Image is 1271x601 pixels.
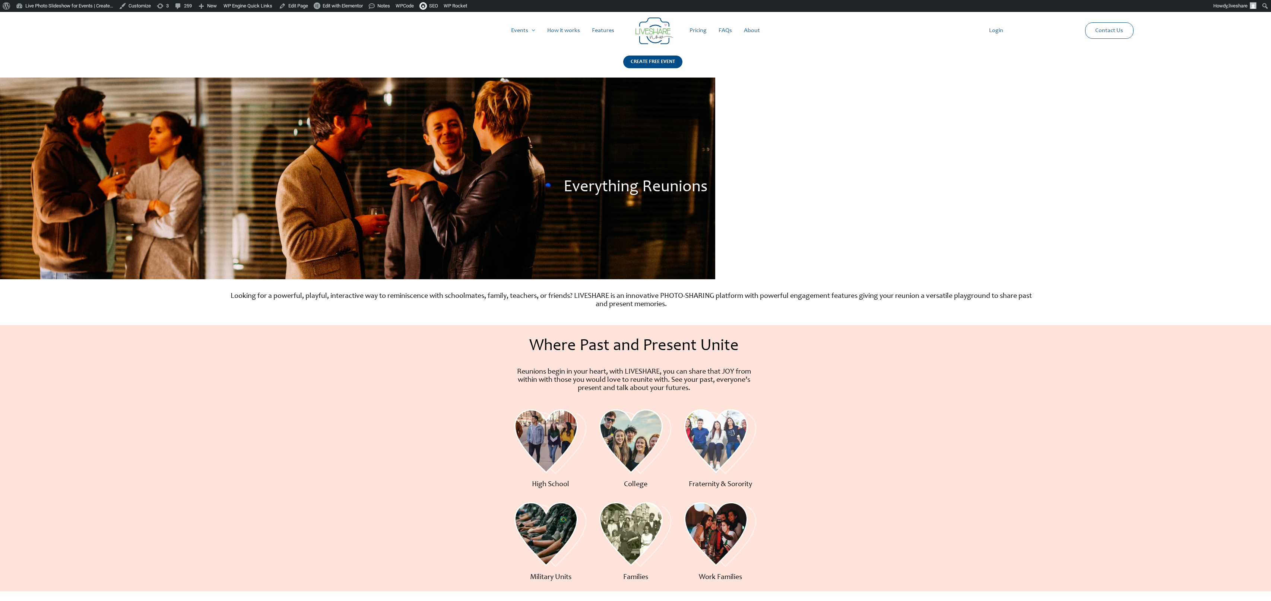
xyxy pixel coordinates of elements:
h1: Where Past and Present Unite [503,338,765,355]
a: Login [983,19,1009,43]
a: Events [505,19,541,43]
p: Work Families [688,573,753,582]
span: Everything Reunions [564,179,707,196]
a: Pricing [684,19,713,43]
img: reu_sub_3_fraternity | Live Photo Slideshow for Events | Create Free Events Album for Any Occasion [684,409,757,475]
p: Military Units [518,573,583,582]
img: reu_sub_5_family | Live Photo Slideshow for Events | Create Free Events Album for Any Occasion [599,502,672,567]
img: reu_sub_6_work | Live Photo Slideshow for Events | Create Free Events Album for Any Occasion [684,502,757,567]
img: reu_sub_2_college | Live Photo Slideshow for Events | Create Free Events Album for Any Occasion [599,409,672,475]
p: Families [603,573,668,582]
span: SEO [429,3,438,9]
img: reu_sub_4_military | Live Photo Slideshow for Events | Create Free Events Album for Any Occasion [514,502,587,567]
div: CREATE FREE EVENT [623,56,682,68]
span: liveshare [1229,3,1248,9]
p: High School [518,481,583,489]
a: Contact Us [1089,23,1129,38]
img: Group 14 | Live Photo Slideshow for Events | Create Free Events Album for Any Occasion [635,18,673,44]
p: Reunions begin in your heart, with LIVESHARE, you can share that JOY from within with those you w... [509,368,759,393]
a: FAQs [713,19,738,43]
nav: Site Navigation [13,19,1258,43]
p: Fraternity & Sorority [688,481,753,489]
a: About [738,19,766,43]
img: reu_sub_1_highschool | Live Photo Slideshow for Events | Create Free Events Album for Any Occasion [514,409,587,475]
a: Features [586,19,620,43]
p: College [603,481,668,489]
a: How it works [541,19,586,43]
span: Edit with Elementor [323,3,363,9]
p: Looking for a powerful, playful, interactive way to reminiscence with schoolmates, family, teache... [226,292,1037,309]
a: CREATE FREE EVENT [623,56,682,78]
